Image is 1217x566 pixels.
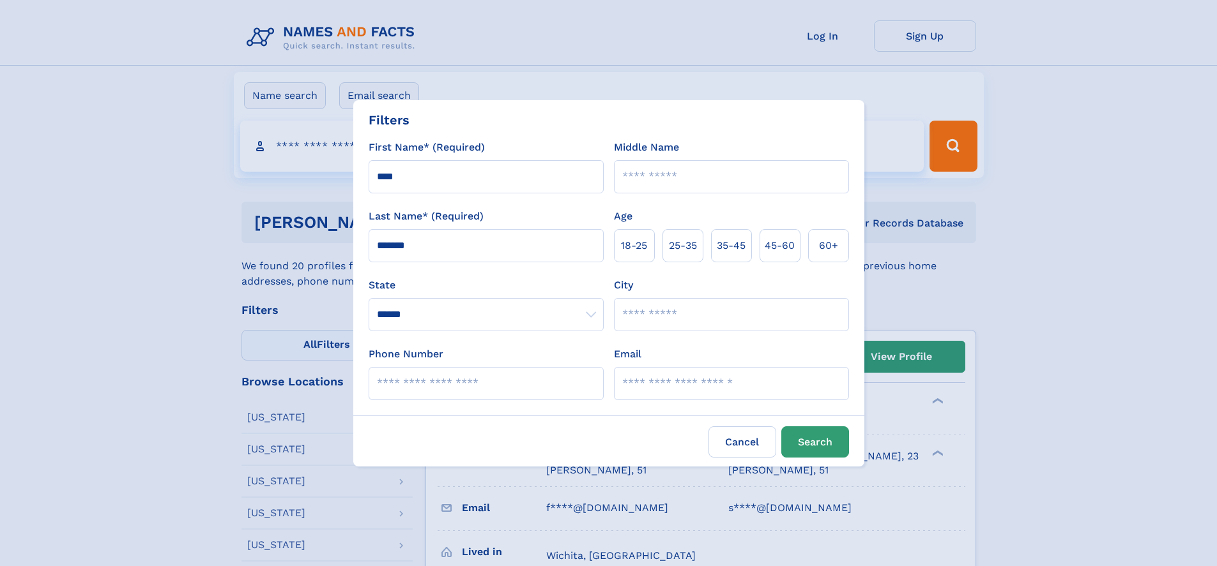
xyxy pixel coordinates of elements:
label: First Name* (Required) [369,140,485,155]
button: Search [781,426,849,458]
label: Email [614,346,641,362]
div: Filters [369,110,409,130]
span: 35‑45 [717,238,746,253]
span: 25‑35 [669,238,697,253]
label: Cancel [708,426,776,458]
span: 45‑60 [765,238,795,253]
label: Age [614,209,632,224]
label: Last Name* (Required) [369,209,484,224]
label: City [614,278,633,293]
span: 18‑25 [621,238,647,253]
label: State [369,278,604,293]
label: Phone Number [369,346,443,362]
span: 60+ [819,238,838,253]
label: Middle Name [614,140,679,155]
